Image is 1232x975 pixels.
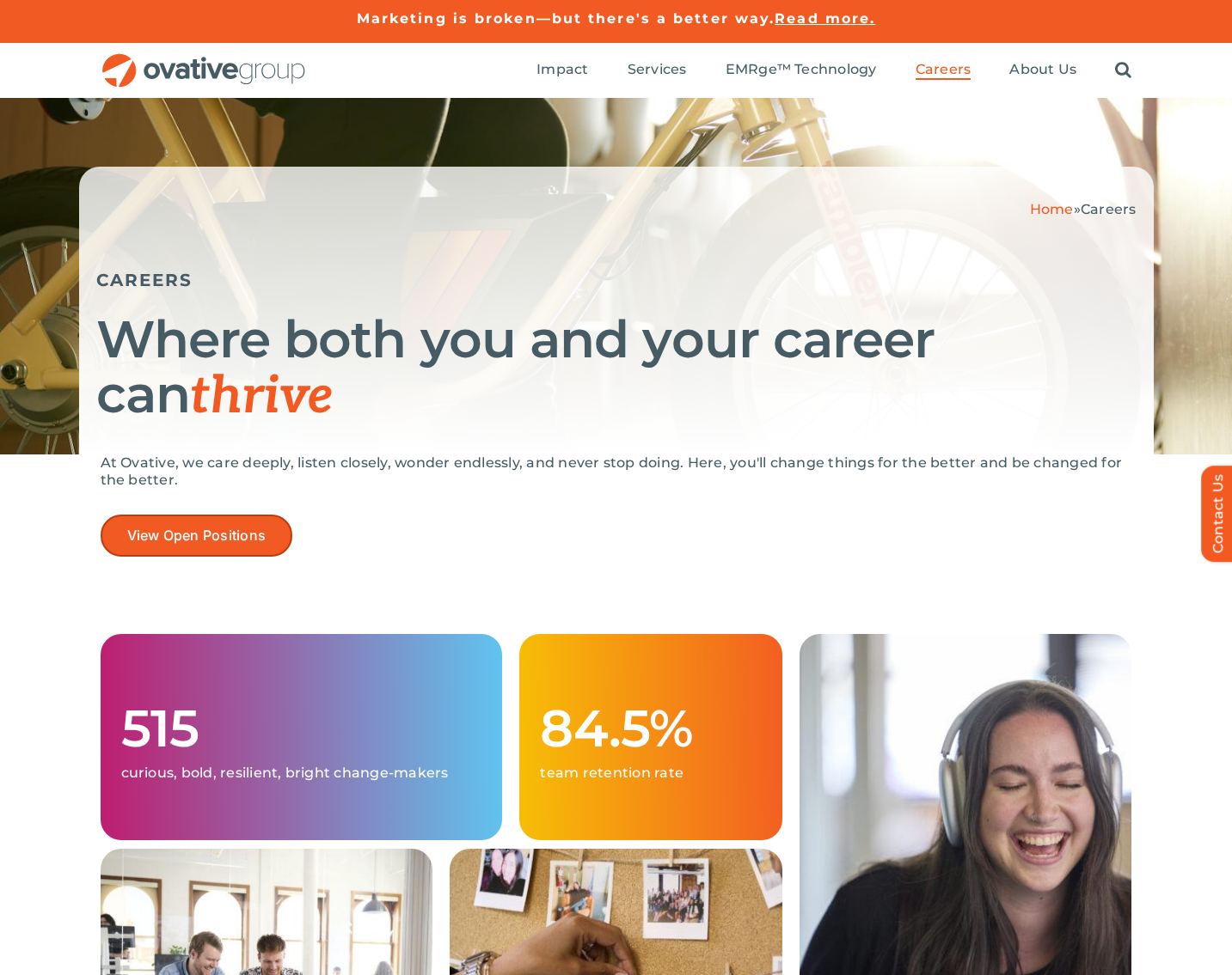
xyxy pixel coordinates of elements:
h1: Where both you and your career can [96,312,1137,424]
span: EMRge™ Technology [726,61,877,78]
span: thrive [190,366,334,428]
a: Home [1030,201,1074,217]
span: Services [628,61,687,78]
p: At Ovative, we care deeply, listen closely, wonder endlessly, and never stop doing. Here, you'll ... [101,454,1132,489]
a: View Open Positions [101,515,293,557]
a: EMRge™ Technology [726,61,877,80]
nav: Menu [536,43,1131,98]
span: View Open Positions [127,527,267,544]
a: Careers [916,61,972,80]
span: Impact [536,61,588,78]
a: Search [1115,61,1131,80]
h1: 515 [121,701,482,756]
span: » [1030,201,1137,217]
h5: CAREERS [96,270,1137,290]
span: About Us [1009,61,1076,78]
a: Services [628,61,687,80]
h1: 84.5% [540,701,761,756]
span: Careers [1081,201,1137,217]
p: team retention rate [540,765,761,782]
p: curious, bold, resilient, bright change-makers [121,765,482,782]
span: Careers [916,61,972,78]
a: Impact [536,61,588,80]
a: OG_Full_horizontal_RGB [101,52,307,68]
a: Marketing is broken—but there's a better way. [357,10,775,27]
a: About Us [1009,61,1076,80]
a: Read more. [775,10,875,27]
